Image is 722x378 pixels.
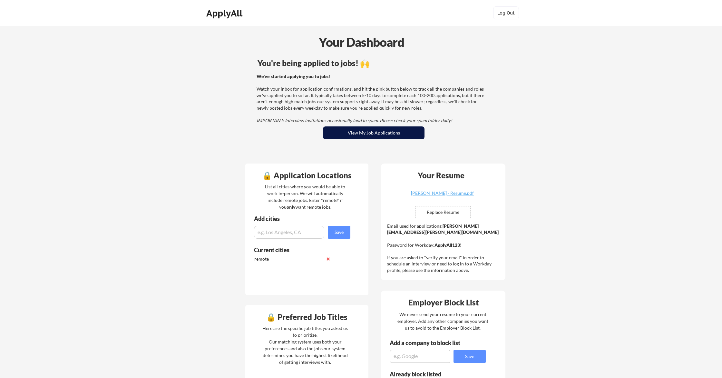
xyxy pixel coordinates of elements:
[493,6,519,19] button: Log Out
[258,59,490,67] div: You're being applied to jobs! 🙌
[206,8,244,19] div: ApplyAll
[390,340,470,346] div: Add a company to block list
[257,118,452,123] em: IMPORTANT: Interview invitations occasionally land in spam. Please check your spam folder daily!
[387,223,501,274] div: Email used for applications: Password for Workday: If you are asked to "verify your email" in ord...
[390,371,477,377] div: Already block listed
[247,172,367,179] div: 🔒 Application Locations
[323,126,424,139] button: View My Job Applications
[454,350,486,363] button: Save
[257,73,489,124] div: Watch your inbox for application confirmations, and hit the pink button below to track all the co...
[404,191,481,195] div: [PERSON_NAME] - Resume.pdf
[397,311,489,331] div: We never send your resume to your current employer. Add any other companies you want us to avoid ...
[287,204,296,210] strong: only
[387,223,499,235] strong: [PERSON_NAME][EMAIL_ADDRESS][PERSON_NAME][DOMAIN_NAME]
[257,74,330,79] strong: We've started applying you to jobs!
[384,299,503,306] div: Employer Block List
[1,33,722,51] div: Your Dashboard
[254,216,352,222] div: Add cities
[328,226,350,239] button: Save
[254,226,324,239] input: e.g. Los Angeles, CA
[247,313,367,321] div: 🔒 Preferred Job Titles
[254,247,343,253] div: Current cities
[261,183,349,210] div: List all cities where you would be able to work in-person. We will automatically include remote j...
[434,242,462,248] strong: ApplyAll123!
[409,172,473,179] div: Your Resume
[261,325,349,365] div: Here are the specific job titles you asked us to prioritize. Our matching system uses both your p...
[404,191,481,201] a: [PERSON_NAME] - Resume.pdf
[254,256,322,262] div: remote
